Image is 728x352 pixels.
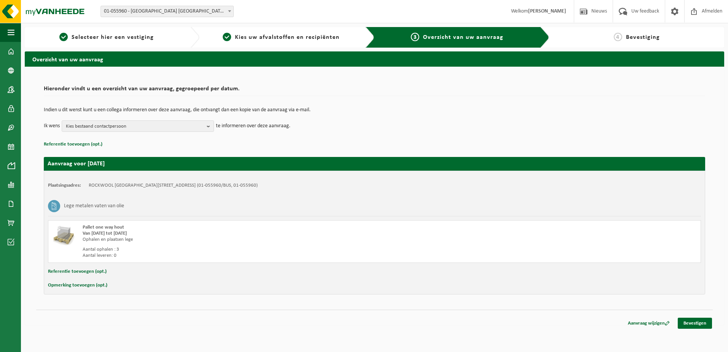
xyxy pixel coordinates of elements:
[411,33,419,41] span: 3
[622,318,675,329] a: Aanvraag wijzigen
[72,34,154,40] span: Selecteer hier een vestiging
[48,267,107,277] button: Referentie toevoegen (opt.)
[528,8,566,14] strong: [PERSON_NAME]
[83,237,405,243] div: Ophalen en plaatsen lege
[203,33,359,42] a: 2Kies uw afvalstoffen en recipiënten
[25,51,724,66] h2: Overzicht van uw aanvraag
[52,224,75,247] img: LP-PA-00000-WDN-11.png
[62,120,214,132] button: Kies bestaand contactpersoon
[89,182,258,189] td: ROCKWOOL [GEOGRAPHIC_DATA][STREET_ADDRESS] (01-055960/BUS, 01-055960)
[44,86,705,96] h2: Hieronder vindt u een overzicht van uw aanvraag, gegroepeerd per datum.
[44,107,705,113] p: Indien u dit wenst kunt u een collega informeren over deze aanvraag, die ontvangt dan een kopie v...
[101,6,233,17] span: 01-055960 - ROCKWOOL BELGIUM NV - WIJNEGEM
[29,33,184,42] a: 1Selecteer hier een vestiging
[83,231,127,236] strong: Van [DATE] tot [DATE]
[64,200,124,212] h3: Lege metalen vaten van olie
[423,34,503,40] span: Overzicht van uw aanvraag
[48,183,81,188] strong: Plaatsingsadres:
[44,139,102,149] button: Referentie toevoegen (opt.)
[216,120,291,132] p: te informeren over deze aanvraag.
[223,33,231,41] span: 2
[83,225,124,230] span: Pallet one way hout
[101,6,234,17] span: 01-055960 - ROCKWOOL BELGIUM NV - WIJNEGEM
[44,120,60,132] p: Ik wens
[626,34,660,40] span: Bevestiging
[83,246,405,253] div: Aantal ophalen : 3
[66,121,204,132] span: Kies bestaand contactpersoon
[678,318,712,329] a: Bevestigen
[235,34,340,40] span: Kies uw afvalstoffen en recipiënten
[83,253,405,259] div: Aantal leveren: 0
[48,280,107,290] button: Opmerking toevoegen (opt.)
[614,33,622,41] span: 4
[59,33,68,41] span: 1
[48,161,105,167] strong: Aanvraag voor [DATE]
